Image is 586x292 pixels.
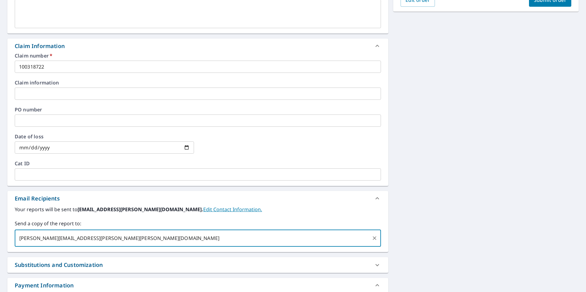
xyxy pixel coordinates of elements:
[370,234,379,242] button: Clear
[7,257,388,273] div: Substitutions and Customization
[15,107,381,112] label: PO number
[15,206,381,213] label: Your reports will be sent to
[78,206,203,213] b: [EMAIL_ADDRESS][PERSON_NAME][DOMAIN_NAME].
[203,206,262,213] a: EditContactInfo
[15,134,194,139] label: Date of loss
[15,281,74,290] div: Payment Information
[15,261,103,269] div: Substitutions and Customization
[7,39,388,53] div: Claim Information
[15,194,60,203] div: Email Recipients
[15,161,381,166] label: Cat ID
[15,42,65,50] div: Claim Information
[7,191,388,206] div: Email Recipients
[15,53,381,58] label: Claim number
[15,220,381,227] label: Send a copy of the report to:
[15,80,381,85] label: Claim information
